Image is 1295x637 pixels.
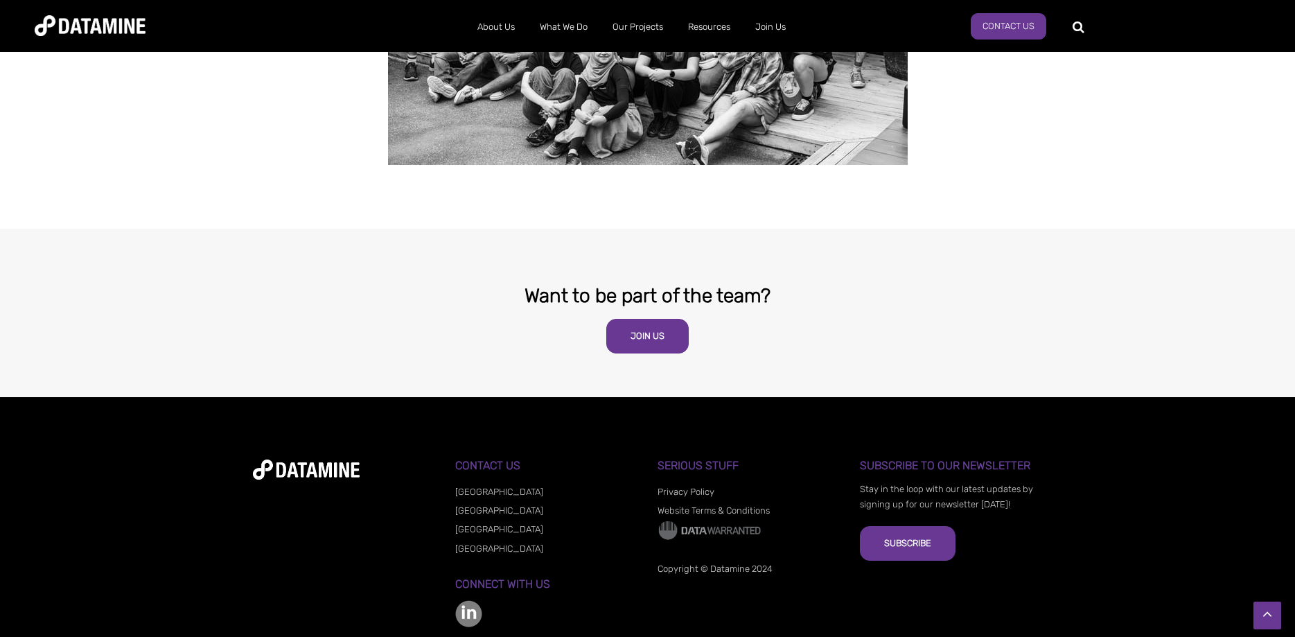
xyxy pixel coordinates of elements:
p: Copyright © Datamine 2024 [658,561,840,577]
a: What We Do [527,9,600,45]
img: datamine-logo-white [253,460,360,480]
a: [GEOGRAPHIC_DATA] [455,487,543,497]
h3: Serious Stuff [658,460,840,472]
img: linkedin-color [455,600,482,627]
a: [GEOGRAPHIC_DATA] [455,524,543,534]
a: Join Us [743,9,798,45]
h3: Subscribe to our Newsletter [860,460,1042,472]
a: Resources [676,9,743,45]
h3: Connect with us [455,578,637,591]
a: Join Us [606,319,689,354]
p: Stay in the loop with our latest updates by signing up for our newsletter [DATE]! [860,482,1042,512]
a: [GEOGRAPHIC_DATA] [455,543,543,554]
img: Data Warranted Logo [658,520,761,541]
a: Contact Us [971,13,1046,40]
button: Subscribe [860,526,955,561]
a: About Us [465,9,527,45]
span: Want to be part of the team? [525,284,770,307]
a: Our Projects [600,9,676,45]
a: Privacy Policy [658,487,714,497]
a: [GEOGRAPHIC_DATA] [455,505,543,516]
a: Website Terms & Conditions [658,505,770,516]
img: Datamine [35,15,146,36]
h3: Contact Us [455,460,637,472]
